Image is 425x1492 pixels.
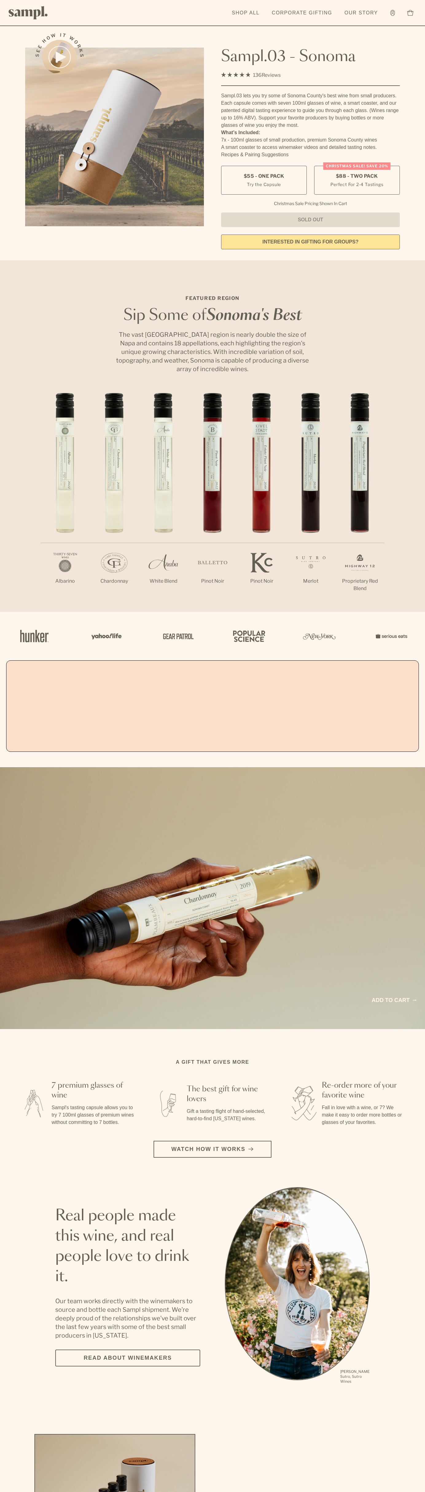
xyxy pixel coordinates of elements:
[323,162,391,170] div: Christmas SALE! Save 20%
[139,393,188,604] li: 3 / 7
[247,181,281,188] small: Try the Capsule
[286,393,335,604] li: 6 / 7
[322,1104,405,1126] p: Fall in love with a wine, or 7? We make it easy to order more bottles or glasses of your favorites.
[16,623,53,649] img: Artboard_1_c8cd28af-0030-4af1-819c-248e302c7f06_x450.png
[9,6,48,19] img: Sampl logo
[269,6,335,20] a: Corporate Gifting
[187,1108,270,1122] p: Gift a tasting flight of hand-selected, hard-to-find [US_STATE] wines.
[244,173,284,180] span: $55 - One Pack
[25,48,204,226] img: Sampl.03 - Sonoma
[229,6,263,20] a: Shop All
[336,173,378,180] span: $88 - Two Pack
[206,308,302,323] em: Sonoma's Best
[114,330,311,373] p: The vast [GEOGRAPHIC_DATA] region is nearly double the size of Napa and contains 18 appellations,...
[41,393,90,604] li: 1 / 7
[221,92,400,129] div: Sampl.03 lets you try some of Sonoma County's best wine from small producers. Each capsule comes ...
[52,1104,135,1126] p: Sampl's tasting capsule allows you to try 7 100ml glasses of premium wines without committing to ...
[187,1084,270,1104] h3: The best gift for wine lovers
[286,577,335,585] p: Merlot
[221,136,400,144] li: 7x - 100ml glasses of small production, premium Sonoma County wines
[341,6,381,20] a: Our Story
[41,577,90,585] p: Albarino
[221,151,400,158] li: Recipes & Pairing Suggestions
[372,623,409,649] img: Artboard_7_5b34974b-f019-449e-91fb-745f8d0877ee_x450.png
[52,1081,135,1100] h3: 7 premium glasses of wine
[322,1081,405,1100] h3: Re-order more of your favorite wine
[237,393,286,604] li: 5 / 7
[221,212,400,227] button: Sold Out
[262,72,281,78] span: Reviews
[301,623,338,649] img: Artboard_3_0b291449-6e8c-4d07-b2c2-3f3601a19cd1_x450.png
[158,623,195,649] img: Artboard_5_7fdae55a-36fd-43f7-8bfd-f74a06a2878e_x450.png
[225,1187,370,1385] div: slide 1
[90,577,139,585] p: Chardonnay
[221,144,400,151] li: A smart coaster to access winemaker videos and detailed tasting notes.
[176,1059,249,1066] h2: A gift that gives more
[55,1350,200,1366] a: Read about Winemakers
[271,201,350,206] li: Christmas Sale Pricing Shown In Cart
[55,1206,200,1287] h2: Real people made this wine, and real people love to drink it.
[253,72,262,78] span: 136
[114,295,311,302] p: Featured Region
[154,1141,271,1158] button: Watch how it works
[237,577,286,585] p: Pinot Noir
[330,181,383,188] small: Perfect For 2-4 Tastings
[221,235,400,249] a: interested in gifting for groups?
[90,393,139,604] li: 2 / 7
[225,1187,370,1385] ul: carousel
[188,393,237,604] li: 4 / 7
[372,996,416,1004] a: Add to cart
[335,577,384,592] p: Proprietary Red Blend
[221,71,281,79] div: 136Reviews
[55,1297,200,1340] p: Our team works directly with the winemakers to source and bottle each Sampl shipment. We’re deepl...
[188,577,237,585] p: Pinot Noir
[114,308,311,323] h2: Sip Some of
[340,1369,370,1384] p: [PERSON_NAME] Sutro, Sutro Wines
[87,623,124,649] img: Artboard_6_04f9a106-072f-468a-bdd7-f11783b05722_x450.png
[335,393,384,612] li: 7 / 7
[42,40,77,74] button: See how it works
[221,130,260,135] strong: What’s Included:
[139,577,188,585] p: White Blend
[221,48,400,66] h1: Sampl.03 - Sonoma
[230,623,267,649] img: Artboard_4_28b4d326-c26e-48f9-9c80-911f17d6414e_x450.png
